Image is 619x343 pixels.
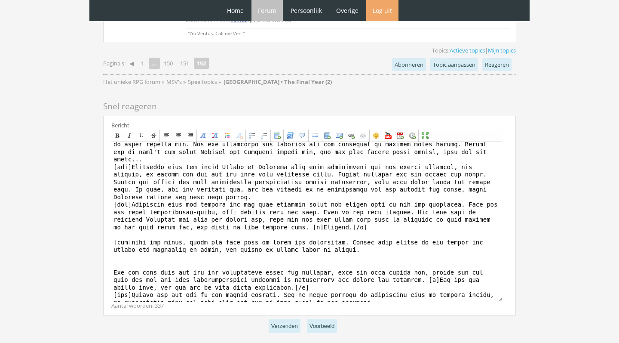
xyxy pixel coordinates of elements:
a: Insert current time [407,130,418,141]
a: Unlink [358,130,369,141]
strong: 152 [194,58,209,69]
a: Insert a YouTube video [383,130,394,141]
a: Bold (Ctrl+B) [112,130,123,141]
span: Speeltopics [188,78,217,86]
a: Insert current date [395,130,406,141]
div: Font Name [200,132,207,139]
a: Bullet list [247,130,258,141]
div: Ordered list [261,132,268,139]
div: Unlink [360,132,367,139]
div: Underline [138,132,145,139]
a: Insert a Quote [297,130,308,141]
div: Insert a horizontal rule [312,132,319,139]
a: Actieve topics [450,46,485,54]
span: » [183,78,186,86]
a: Underline (Ctrl+U) [136,130,147,141]
a: MSV's [166,78,183,86]
span: Pagina's: [103,59,126,68]
button: Voorbeeld [307,319,337,333]
span: ... [149,58,160,69]
a: Reageren [482,58,512,71]
a: Align right [185,130,196,141]
span: MSV's [166,78,182,86]
a: Topic aanpassen [430,58,478,71]
a: 151 [177,57,193,69]
a: Italic (Ctrl+I) [124,130,135,141]
div: Font Size [212,132,219,139]
a: Align left [161,130,172,141]
a: Maximize (Ctrl+Shift+M) [420,130,431,141]
div: Insert an email [336,132,343,139]
a: Het unieke RPG forum [103,78,162,86]
span: Topics: | [432,46,516,54]
a: 150 [160,57,176,69]
a: Remove Formatting [234,130,245,141]
div: Insert current date [397,132,404,139]
div: Insert an emoticon [373,132,380,139]
button: Verzenden [269,319,300,333]
a: Mijn topics [488,46,516,54]
a: Font Size [210,130,221,141]
a: 1 [138,57,147,69]
p: "I'm Ventus. Call me Ven." [186,28,510,37]
label: Bericht [111,121,129,129]
div: Remove Formatting [236,132,243,139]
div: Bullet list [249,132,256,139]
div: Center [175,132,182,139]
div: Code [287,132,294,139]
a: Insert a link [346,130,357,141]
div: Maximize [422,132,429,139]
span: » [162,78,164,86]
div: Insert a link [348,132,355,139]
a: Insert an emoticon [371,130,382,141]
div: Align left [163,132,170,139]
a: Insert a table [272,130,283,141]
div: Aantal woorden: 337 [111,302,510,310]
div: Italic [126,132,133,139]
span: Het unieke RPG forum [103,78,160,86]
div: Insert a YouTube video [385,132,392,139]
a: ◀ [126,57,137,69]
div: Font Color [224,132,231,139]
a: Abonneren [392,58,426,71]
div: Insert a Quote [299,132,306,139]
div: Align right [187,132,194,139]
a: Font Color [222,130,233,141]
div: Insert a table [274,132,281,139]
div: Insert an image [324,132,331,139]
div: Strikethrough [150,132,157,139]
a: Insert an image [322,130,333,141]
div: Bold [114,132,121,139]
strong: [GEOGRAPHIC_DATA] • The Final Year (2) [224,78,332,86]
span: » [218,78,221,86]
a: Insert a horizontal rule [309,130,321,141]
a: Ordered list [259,130,270,141]
a: Center [173,130,184,141]
a: Font Name [198,130,209,141]
a: Insert an email [334,130,345,141]
a: Speeltopics [188,78,218,86]
h2: Snel reageren [103,99,516,114]
div: Insert current time [409,132,416,139]
a: Strikethrough [148,130,159,141]
a: Code [285,130,296,141]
